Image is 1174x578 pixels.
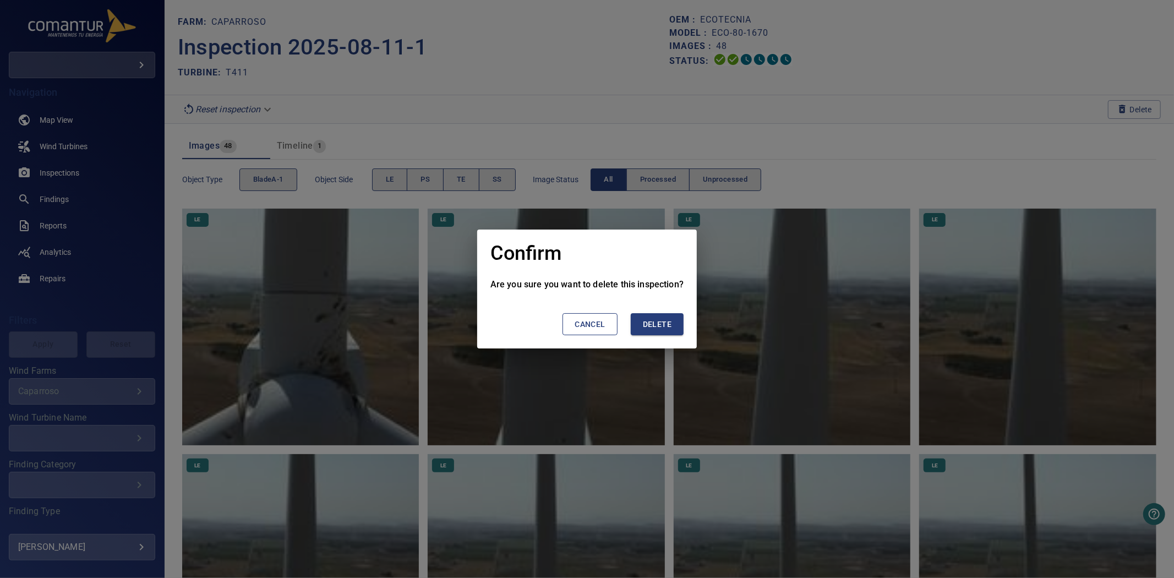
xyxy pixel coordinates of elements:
[575,318,605,331] span: Cancel
[563,313,617,336] button: Cancel
[631,313,684,336] button: Delete
[490,278,684,291] p: Are you sure you want to delete this inspection?
[643,318,671,331] span: Delete
[490,243,561,265] h1: Confirm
